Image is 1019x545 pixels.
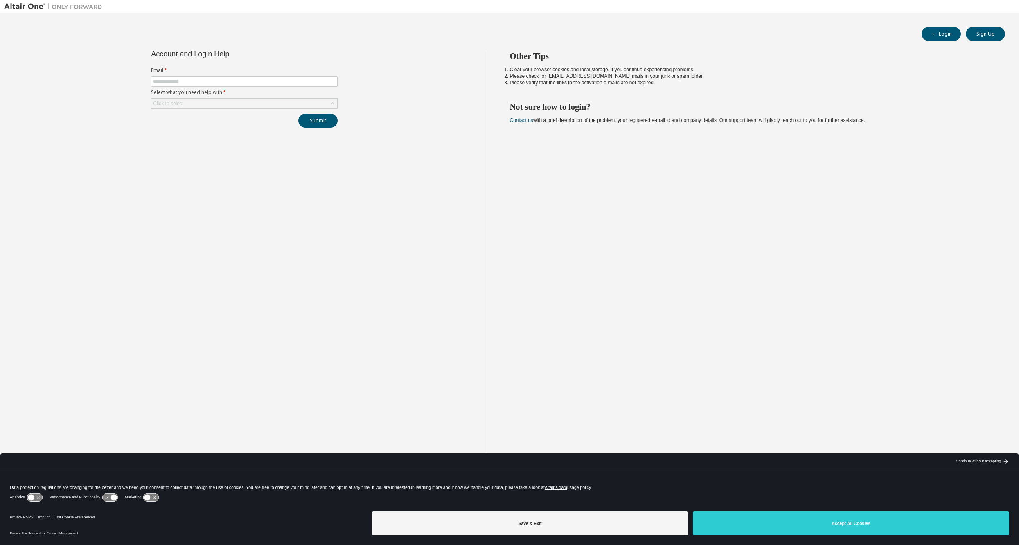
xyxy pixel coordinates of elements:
li: Please verify that the links in the activation e-mails are not expired. [510,79,991,86]
label: Select what you need help with [151,89,338,96]
li: Clear your browser cookies and local storage, if you continue experiencing problems. [510,66,991,73]
h2: Not sure how to login? [510,101,991,112]
button: Submit [298,114,338,128]
h2: Other Tips [510,51,991,61]
div: Click to select [153,100,183,107]
a: Contact us [510,117,533,123]
button: Sign Up [966,27,1005,41]
li: Please check for [EMAIL_ADDRESS][DOMAIN_NAME] mails in your junk or spam folder. [510,73,991,79]
button: Login [922,27,961,41]
label: Email [151,67,338,74]
div: Click to select [151,99,337,108]
span: with a brief description of the problem, your registered e-mail id and company details. Our suppo... [510,117,865,123]
div: Account and Login Help [151,51,300,57]
img: Altair One [4,2,106,11]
